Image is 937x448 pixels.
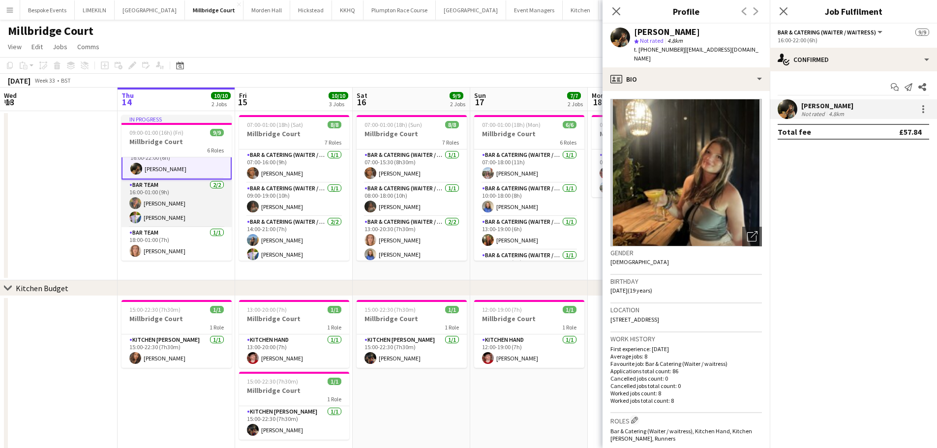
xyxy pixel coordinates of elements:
h3: Millbridge Court [357,129,467,138]
span: 9/9 [450,92,463,99]
h3: Roles [610,415,762,425]
p: Favourite job: Bar & Catering (Waiter / waitress) [610,360,762,367]
div: BST [61,77,71,84]
app-job-card: 07:00-01:00 (18h) (Mon)6/6Millbridge Court6 RolesBar & Catering (Waiter / waitress)1/107:00-18:00... [474,115,584,261]
button: Morden Hall [243,0,290,20]
div: 2 Jobs [568,100,583,108]
span: 07:00-01:00 (18h) (Sat) [247,121,303,128]
span: 15 [238,96,247,108]
div: Open photos pop-in [742,227,762,246]
button: Bespoke Events [20,0,75,20]
button: [GEOGRAPHIC_DATA] [436,0,506,20]
app-card-role: Bar Team2/216:00-01:00 (9h)[PERSON_NAME][PERSON_NAME] [121,179,232,227]
button: Silverstone [599,0,642,20]
span: [DATE] (19 years) [610,287,652,294]
button: KKHQ [332,0,363,20]
span: Bar & Catering (Waiter / waitress) [778,29,876,36]
div: 07:00-01:00 (18h) (Sun)8/8Millbridge Court7 RolesBar & Catering (Waiter / waitress)1/107:00-15:30... [357,115,467,261]
h3: Gender [610,248,762,257]
app-card-role: Bar & Catering (Waiter / waitress)1/107:00-16:00 (9h)[PERSON_NAME] [239,149,349,183]
span: 1 Role [327,395,341,403]
button: LIMEKILN [75,0,115,20]
span: 1/1 [210,306,224,313]
span: 7 Roles [325,139,341,146]
app-job-card: 13:00-20:00 (7h)1/1Millbridge Court1 RoleKitchen Hand1/113:00-20:00 (7h)[PERSON_NAME] [239,300,349,368]
div: [DATE] [8,76,30,86]
p: Worked jobs count: 8 [610,389,762,397]
span: 10/10 [329,92,348,99]
app-job-card: 15:00-22:30 (7h30m)1/1Millbridge Court1 RoleKitchen [PERSON_NAME]1/115:00-22:30 (7h30m)[PERSON_NAME] [239,372,349,440]
span: 14 [120,96,134,108]
p: Applications total count: 86 [610,367,762,375]
span: 9/9 [915,29,929,36]
h3: Profile [603,5,770,18]
h3: Millbridge Court [592,129,702,138]
span: Jobs [53,42,67,51]
p: First experience: [DATE] [610,345,762,353]
span: 4.8km [665,37,685,44]
span: View [8,42,22,51]
button: Bar & Catering (Waiter / waitress) [778,29,884,36]
h3: Millbridge Court [239,386,349,395]
span: 15:00-22:30 (7h30m) [247,378,298,385]
app-card-role: Bar & Catering (Waiter / waitress)1/108:00-18:00 (10h)[PERSON_NAME] [357,183,467,216]
button: Millbridge Court [185,0,243,20]
span: 1 Role [210,324,224,331]
app-card-role: Bar & Catering (Waiter / waitress)1/110:00-18:00 (8h)[PERSON_NAME] [474,183,584,216]
span: 1/1 [563,306,576,313]
span: 15:00-22:30 (7h30m) [364,306,416,313]
span: t. [PHONE_NUMBER] [634,46,685,53]
span: 7 Roles [442,139,459,146]
app-card-role: Bar & Catering (Waiter / waitress)1/109:00-19:00 (10h)[PERSON_NAME] [239,183,349,216]
span: | [EMAIL_ADDRESS][DOMAIN_NAME] [634,46,758,62]
div: £57.84 [899,127,921,137]
span: Wed [4,91,17,100]
h3: Job Fulfilment [770,5,937,18]
span: Bar & Catering (Waiter / waitress), Kitchen Hand, Kitchen [PERSON_NAME], Runners [610,427,752,442]
span: 07:00-11:00 (4h) [600,121,639,128]
span: 6 Roles [560,139,576,146]
p: Worked jobs total count: 8 [610,397,762,404]
button: Event Managers [506,0,563,20]
h3: Birthday [610,277,762,286]
span: 6 Roles [207,147,224,154]
span: 13 [2,96,17,108]
span: Sat [357,91,367,100]
app-card-role: Bar & Catering (Waiter / waitress)1/113:00-22:00 (9h) [474,250,584,283]
span: 16 [355,96,367,108]
h3: Millbridge Court [239,129,349,138]
span: 07:00-01:00 (18h) (Sun) [364,121,422,128]
app-job-card: 12:00-19:00 (7h)1/1Millbridge Court1 RoleKitchen Hand1/112:00-19:00 (7h)[PERSON_NAME] [474,300,584,368]
span: 1 Role [445,324,459,331]
div: Not rated [801,110,827,118]
span: 8/8 [445,121,459,128]
button: [GEOGRAPHIC_DATA] [115,0,185,20]
span: 6/6 [563,121,576,128]
div: 4.8km [827,110,846,118]
span: 9/9 [210,129,224,136]
button: Hickstead [290,0,332,20]
span: Edit [31,42,43,51]
div: Bio [603,67,770,91]
app-card-role: Kitchen [PERSON_NAME]1/115:00-22:30 (7h30m)[PERSON_NAME] [357,334,467,368]
span: 15:00-22:30 (7h30m) [129,306,181,313]
span: 7/7 [567,92,581,99]
app-card-role: Bar & Catering (Waiter / waitress)1/107:00-15:30 (8h30m)[PERSON_NAME] [357,149,467,183]
h1: Millbridge Court [8,24,93,38]
h3: Millbridge Court [474,129,584,138]
span: 13:00-20:00 (7h) [247,306,287,313]
app-job-card: 15:00-22:30 (7h30m)1/1Millbridge Court1 RoleKitchen [PERSON_NAME]1/115:00-22:30 (7h30m)[PERSON_NAME] [121,300,232,368]
app-job-card: 15:00-22:30 (7h30m)1/1Millbridge Court1 RoleKitchen [PERSON_NAME]1/115:00-22:30 (7h30m)[PERSON_NAME] [357,300,467,368]
app-job-card: In progress09:00-01:00 (16h) (Fri)9/9Millbridge Court6 Roles[PERSON_NAME][PERSON_NAME]Bar & Cater... [121,115,232,261]
span: 1 Role [562,324,576,331]
p: Average jobs: 8 [610,353,762,360]
button: Plumpton Race Course [363,0,436,20]
div: Kitchen Budget [16,283,68,293]
app-card-role: Bar & Catering (Waiter / waitress)2/213:00-20:30 (7h30m)[PERSON_NAME][PERSON_NAME] [357,216,467,264]
a: View [4,40,26,53]
app-card-role: Kitchen Hand1/113:00-20:00 (7h)[PERSON_NAME] [239,334,349,368]
a: Jobs [49,40,71,53]
app-card-role: Kitchen Hand1/112:00-19:00 (7h)[PERSON_NAME] [474,334,584,368]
